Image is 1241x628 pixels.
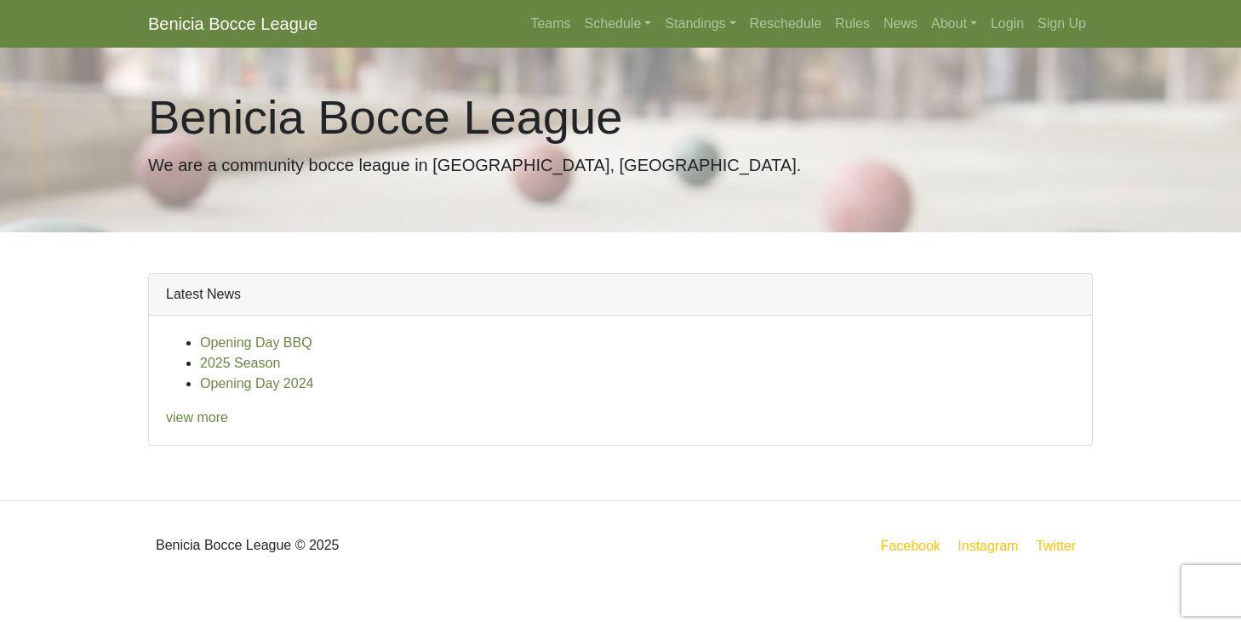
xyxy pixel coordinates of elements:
[877,7,924,41] a: News
[148,7,317,41] a: Benicia Bocce League
[658,7,742,41] a: Standings
[148,88,1093,146] h1: Benicia Bocce League
[984,7,1031,41] a: Login
[200,335,312,350] a: Opening Day BBQ
[148,152,1093,178] p: We are a community bocce league in [GEOGRAPHIC_DATA], [GEOGRAPHIC_DATA].
[166,410,228,425] a: view more
[200,356,280,370] a: 2025 Season
[135,515,620,576] div: Benicia Bocce League © 2025
[523,7,577,41] a: Teams
[878,535,944,557] a: Facebook
[200,376,313,391] a: Opening Day 2024
[743,7,829,41] a: Reschedule
[924,7,984,41] a: About
[578,7,659,41] a: Schedule
[1031,7,1093,41] a: Sign Up
[149,274,1092,316] div: Latest News
[1032,535,1089,557] a: Twitter
[954,535,1021,557] a: Instagram
[828,7,877,41] a: Rules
